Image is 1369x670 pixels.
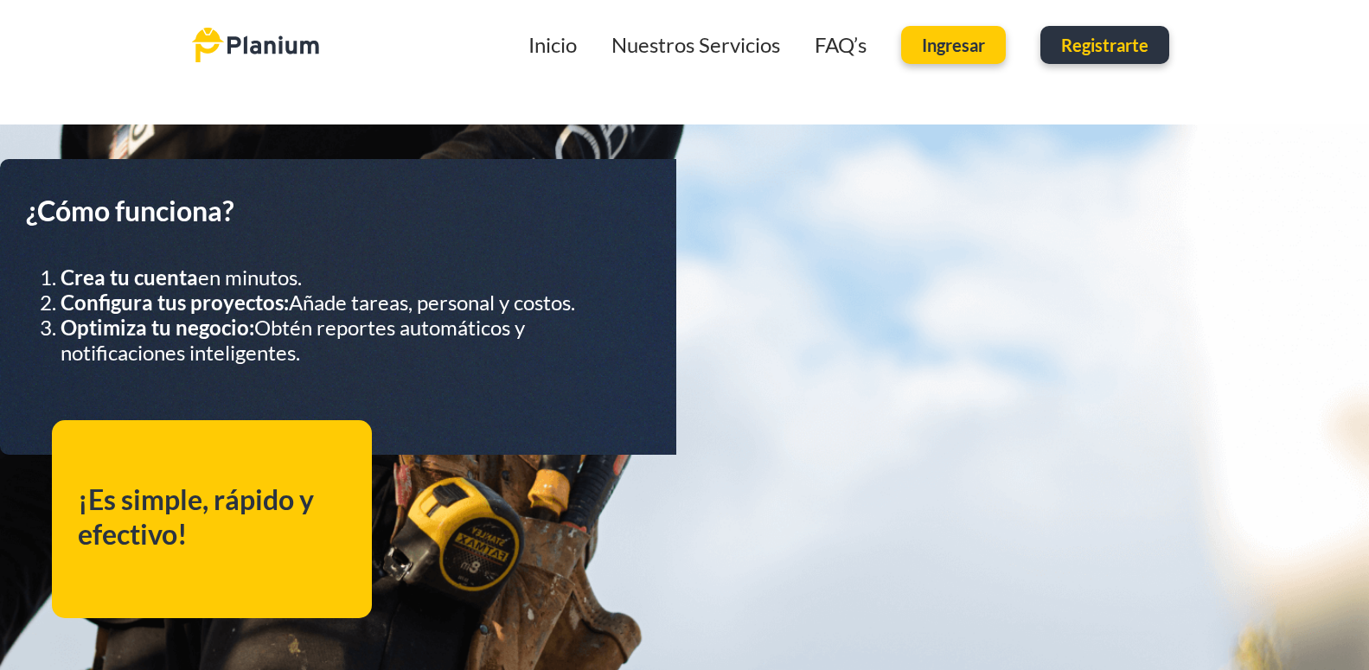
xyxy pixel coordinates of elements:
a: FAQ’s [815,32,867,57]
strong: Crea tu cuenta [61,265,198,290]
span: Registrarte [1061,36,1148,54]
a: Ingresar [901,26,1006,64]
a: Nuestros Servicios [611,32,780,57]
li: en minutos. [61,265,650,290]
strong: Configura tus proyectos: [61,290,289,315]
span: Ingresar [922,36,985,54]
h2: ¿Cómo funciona? [26,194,650,228]
a: Inicio [528,32,577,57]
li: Obtén reportes automáticos y notificaciones inteligentes. [61,316,650,366]
li: Añade tareas, personal y costos. [61,290,650,316]
strong: ¡Es simple, rápido y efectivo! [78,482,314,551]
strong: Optimiza tu negocio: [61,315,254,340]
a: Registrarte [1040,26,1169,64]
